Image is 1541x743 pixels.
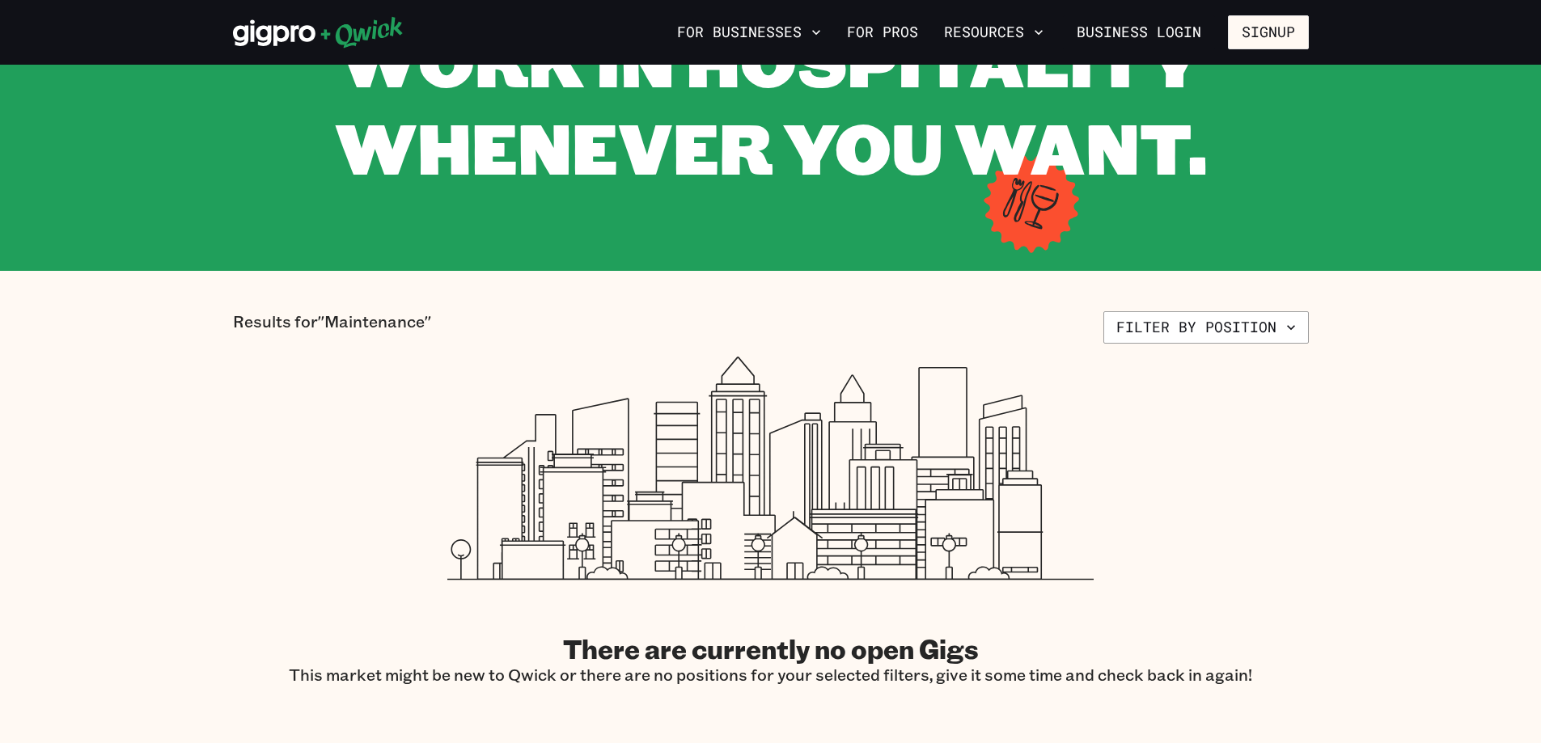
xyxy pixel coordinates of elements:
[671,19,828,46] button: For Businesses
[233,311,431,344] p: Results for "Maintenance"
[1228,15,1309,49] button: Signup
[1063,15,1215,49] a: Business Login
[840,19,925,46] a: For Pros
[938,19,1050,46] button: Resources
[289,632,1252,665] h2: There are currently no open Gigs
[335,13,1207,193] span: WORK IN HOSPITALITY WHENEVER YOU WANT.
[289,665,1252,685] p: This market might be new to Qwick or there are no positions for your selected filters, give it so...
[1103,311,1309,344] button: Filter by position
